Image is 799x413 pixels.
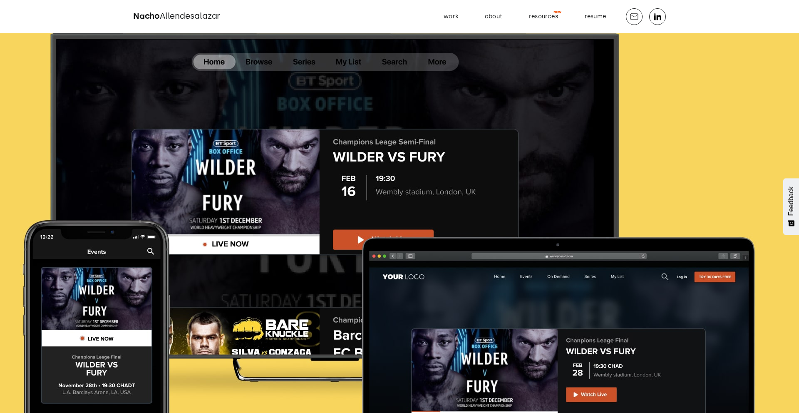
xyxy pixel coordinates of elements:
a: about [478,10,509,23]
div: about [485,11,502,22]
div: work [444,11,458,22]
a: resources [522,10,565,23]
a: work [437,10,465,23]
h2: Nacho [133,10,220,23]
a: home [133,10,220,23]
a: resume [578,10,613,23]
div: resources [529,11,558,22]
span: Feedback [787,187,795,216]
span: Allendesalazar [160,11,220,21]
button: Feedback - Show survey [783,178,799,235]
div: resume [585,11,606,22]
